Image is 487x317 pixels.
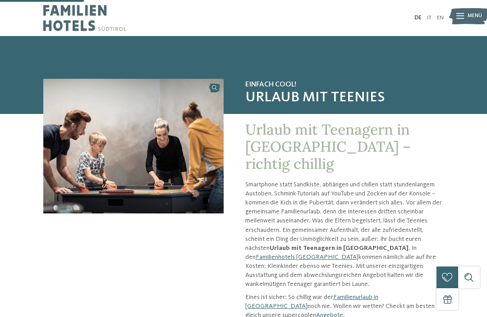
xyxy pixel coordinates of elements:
[245,294,378,309] a: Familienurlaub in [GEOGRAPHIC_DATA]
[245,120,411,173] span: Urlaub mit Teenagern in [GEOGRAPHIC_DATA] – richtig chillig
[245,180,444,289] p: Smartphone statt Sandkiste, abhängen und chillen statt stundenlangem Austoben, Schmink-Tutorials ...
[43,79,224,213] img: Urlaub mit Teenagern in Südtirol geplant?
[437,15,444,21] a: EN
[256,254,358,260] a: Familienhotels [GEOGRAPHIC_DATA]
[414,15,422,21] a: DE
[245,89,444,106] span: Urlaub mit Teenies
[468,13,482,20] span: Menü
[245,81,444,89] span: Einfach cool!
[427,15,432,21] a: IT
[270,245,409,251] strong: Urlaub mit Teenagern in [GEOGRAPHIC_DATA]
